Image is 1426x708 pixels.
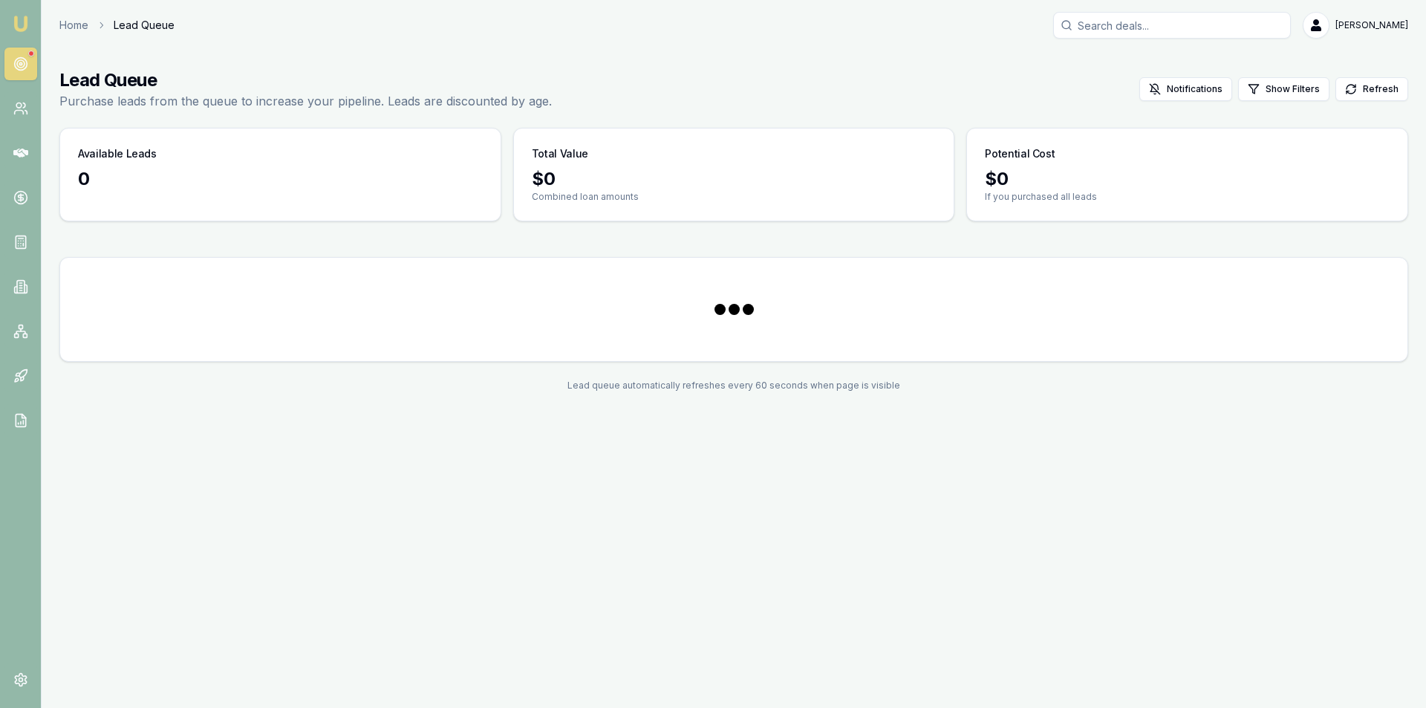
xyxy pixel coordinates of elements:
button: Notifications [1139,77,1232,101]
img: emu-icon-u.png [12,15,30,33]
span: Lead Queue [114,18,175,33]
p: Purchase leads from the queue to increase your pipeline. Leads are discounted by age. [59,92,552,110]
nav: breadcrumb [59,18,175,33]
p: If you purchased all leads [985,191,1390,203]
a: Home [59,18,88,33]
div: $ 0 [985,167,1390,191]
button: Refresh [1335,77,1408,101]
h1: Lead Queue [59,68,552,92]
h3: Total Value [532,146,588,161]
h3: Available Leads [78,146,157,161]
p: Combined loan amounts [532,191,937,203]
div: $ 0 [532,167,937,191]
h3: Potential Cost [985,146,1055,161]
input: Search deals [1053,12,1291,39]
div: Lead queue automatically refreshes every 60 seconds when page is visible [59,380,1408,392]
span: [PERSON_NAME] [1335,19,1408,31]
button: Show Filters [1238,77,1329,101]
div: 0 [78,167,483,191]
